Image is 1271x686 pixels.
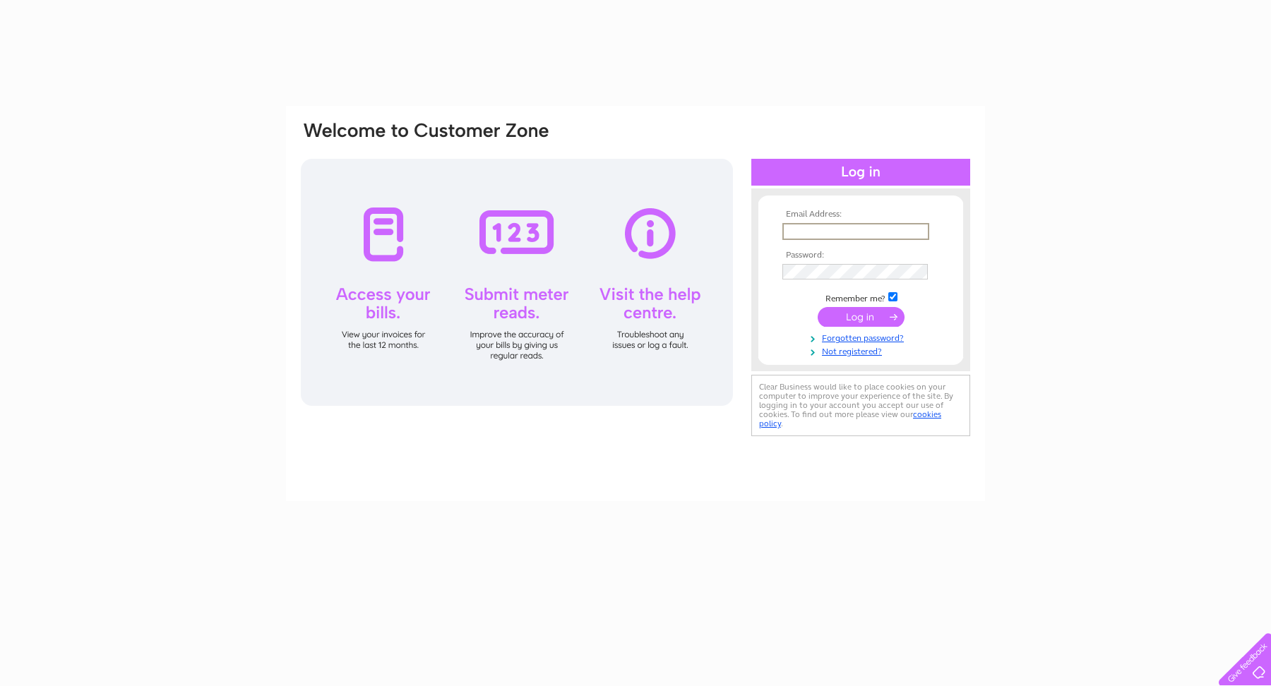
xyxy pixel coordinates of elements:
a: cookies policy [759,409,941,428]
a: Forgotten password? [782,330,943,344]
td: Remember me? [779,290,943,304]
a: Not registered? [782,344,943,357]
div: Clear Business would like to place cookies on your computer to improve your experience of the sit... [751,375,970,436]
th: Password: [779,251,943,260]
th: Email Address: [779,210,943,219]
input: Submit [818,307,905,327]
